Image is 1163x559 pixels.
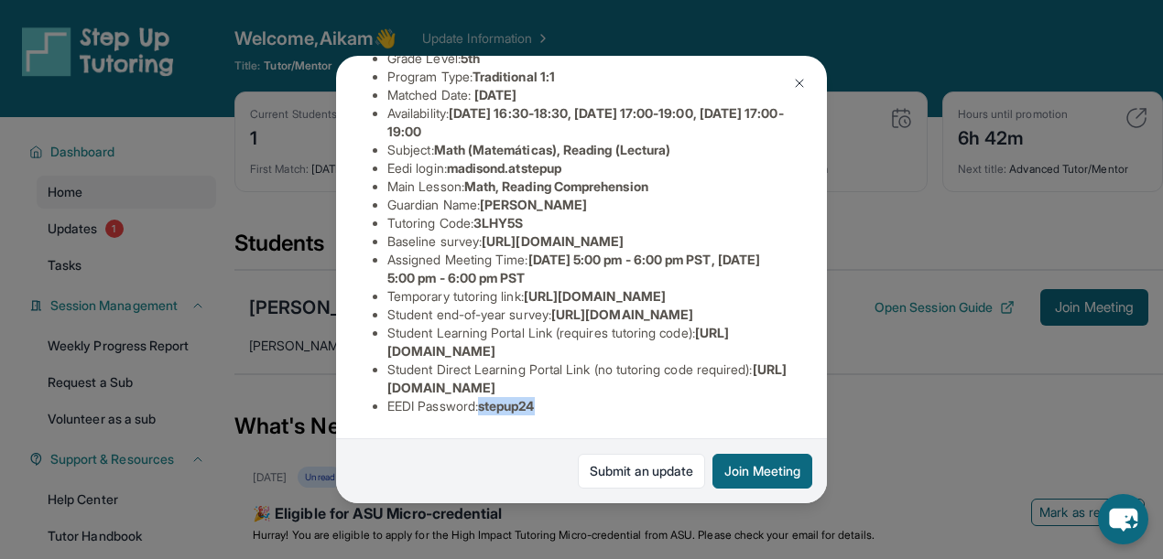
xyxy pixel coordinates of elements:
span: [PERSON_NAME] [480,197,587,212]
span: [URL][DOMAIN_NAME] [524,288,666,304]
button: chat-button [1098,494,1148,544]
li: Grade Level: [387,49,790,68]
li: Baseline survey : [387,232,790,251]
li: Eedi login : [387,159,790,177]
span: [DATE] 5:00 pm - 6:00 pm PST, [DATE] 5:00 pm - 6:00 pm PST [387,252,760,285]
span: Math, Reading Comprehension [464,178,648,194]
li: Guardian Name : [387,196,790,214]
li: Matched Date: [387,86,790,104]
span: Math (Matemáticas), Reading (Lectura) [434,142,671,157]
span: [DATE] 16:30-18:30, [DATE] 17:00-19:00, [DATE] 17:00-19:00 [387,105,784,139]
li: Subject : [387,141,790,159]
li: Student end-of-year survey : [387,306,790,324]
span: [URL][DOMAIN_NAME] [551,306,693,322]
span: 3LHY5S [473,215,523,231]
li: Assigned Meeting Time : [387,251,790,287]
li: Availability: [387,104,790,141]
span: Traditional 1:1 [473,69,555,84]
img: Close Icon [792,76,807,91]
li: Student Learning Portal Link (requires tutoring code) : [387,324,790,360]
li: Temporary tutoring link : [387,287,790,306]
span: [URL][DOMAIN_NAME] [482,233,624,249]
span: 5th [461,50,480,66]
li: EEDI Password : [387,397,790,415]
span: stepup24 [478,398,535,414]
li: Main Lesson : [387,177,790,196]
a: Submit an update [578,454,705,489]
li: Program Type: [387,68,790,86]
span: madisond.atstepup [447,160,561,176]
li: Tutoring Code : [387,214,790,232]
li: Student Direct Learning Portal Link (no tutoring code required) : [387,360,790,397]
span: [DATE] [474,87,516,102]
button: Join Meeting [712,454,812,489]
